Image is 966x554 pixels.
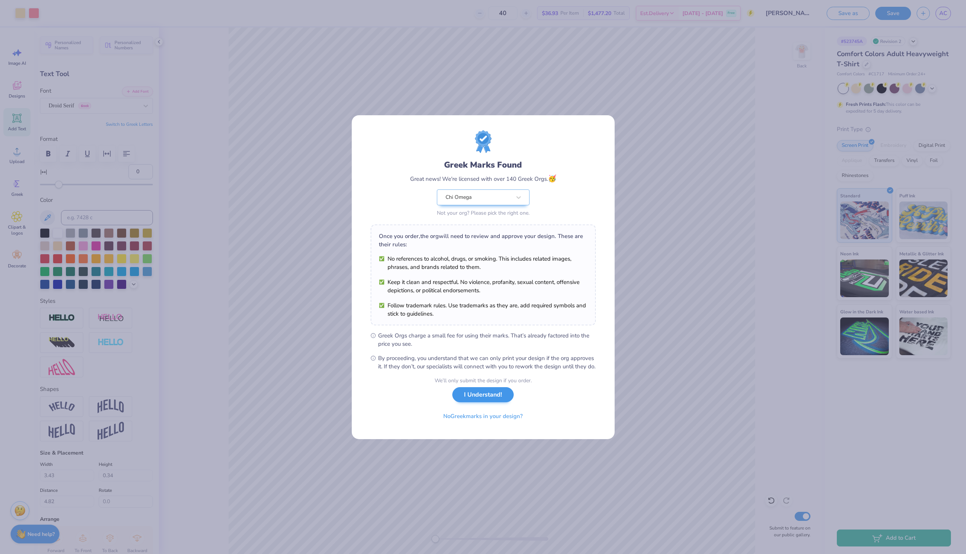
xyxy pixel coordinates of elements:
[379,278,588,295] li: Keep it clean and respectful. No violence, profanity, sexual content, offensive depictions, or po...
[437,409,529,424] button: NoGreekmarks in your design?
[379,301,588,318] li: Follow trademark rules. Use trademarks as they are, add required symbols and stick to guidelines.
[435,377,532,385] div: We’ll only submit the design if you order.
[548,174,556,183] span: 🥳
[452,387,514,403] button: I Understand!
[378,331,596,348] span: Greek Orgs charge a small fee for using their marks. That’s already factored into the price you see.
[378,354,596,371] span: By proceeding, you understand that we can only print your design if the org approves it. If they ...
[410,174,556,184] div: Great news! We're licensed with over 140 Greek Orgs.
[379,232,588,249] div: Once you order, the org will need to review and approve your design. These are their rules:
[437,209,530,217] div: Not your org? Please pick the right one.
[444,159,522,171] div: Greek Marks Found
[379,255,588,271] li: No references to alcohol, drugs, or smoking. This includes related images, phrases, and brands re...
[475,130,491,153] img: License badge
